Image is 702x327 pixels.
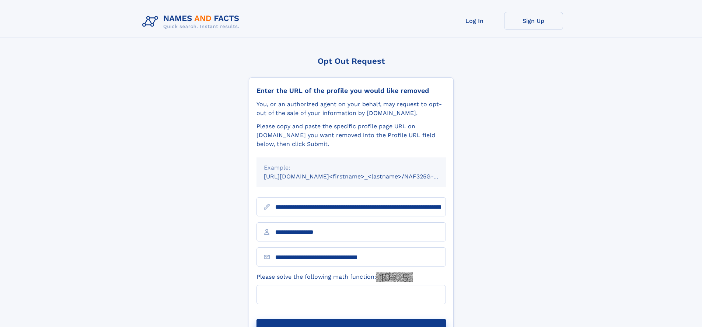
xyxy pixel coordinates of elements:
[264,173,460,180] small: [URL][DOMAIN_NAME]<firstname>_<lastname>/NAF325G-xxxxxxxx
[256,122,446,149] div: Please copy and paste the specific profile page URL on [DOMAIN_NAME] you want removed into the Pr...
[249,56,454,66] div: Opt Out Request
[256,87,446,95] div: Enter the URL of the profile you would like removed
[256,272,413,282] label: Please solve the following math function:
[504,12,563,30] a: Sign Up
[256,100,446,118] div: You, or an authorized agent on your behalf, may request to opt-out of the sale of your informatio...
[264,163,439,172] div: Example:
[445,12,504,30] a: Log In
[139,12,245,32] img: Logo Names and Facts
